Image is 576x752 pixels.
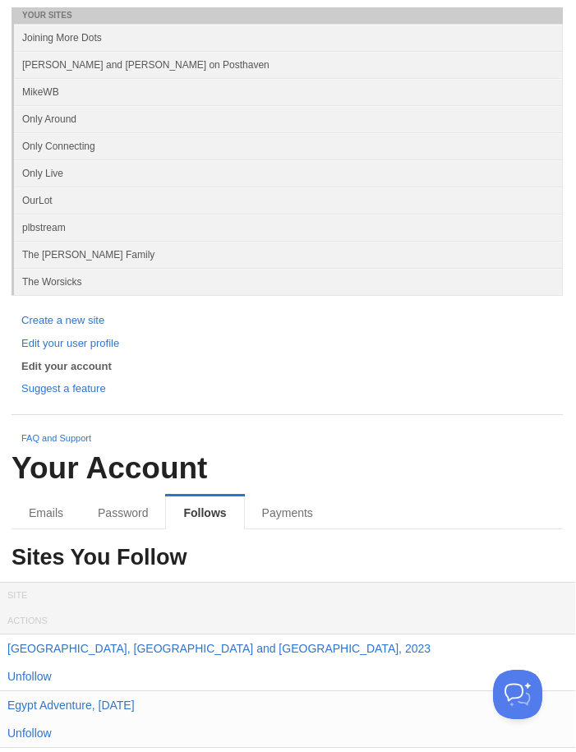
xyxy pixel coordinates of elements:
[15,214,564,241] a: plbstream
[15,187,564,214] a: OurLot
[15,132,564,159] a: Only Connecting
[15,105,564,132] a: Only Around
[246,496,331,529] a: Payments
[22,358,554,376] a: Edit your account
[15,78,564,105] a: MikeWB
[22,312,554,330] a: Create a new site
[81,496,166,529] a: Password
[22,431,554,446] a: FAQ and Support
[15,51,564,78] a: [PERSON_NAME] and [PERSON_NAME] on Posthaven
[494,670,543,719] iframe: Help Scout Beacon - Open
[15,241,564,268] a: The [PERSON_NAME] Family
[12,7,564,24] li: Your Sites
[8,642,431,655] a: [GEOGRAPHIC_DATA], [GEOGRAPHIC_DATA] and [GEOGRAPHIC_DATA], 2023
[15,24,564,51] a: Joining More Dots
[22,381,554,398] a: Suggest a feature
[8,727,53,740] a: Unfollow
[12,452,564,486] h2: Your Account
[12,546,564,570] h3: Sites You Follow
[12,496,81,529] a: Emails
[15,159,564,187] a: Only Live
[8,699,136,712] a: Egypt Adventure, [DATE]
[8,670,53,683] a: Unfollow
[22,335,554,353] a: Edit your user profile
[166,496,245,529] a: Follows
[15,268,564,295] a: The Worsicks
